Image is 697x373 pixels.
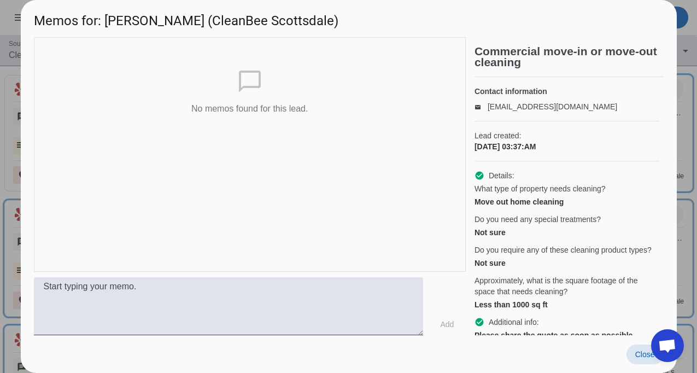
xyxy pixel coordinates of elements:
div: Less than 1000 sq ft [475,299,659,310]
div: [DATE] 03:37:AM [475,141,659,152]
div: Not sure [475,258,659,269]
span: Lead created: [475,130,659,141]
span: Approximately, what is the square footage of the space that needs cleaning? [475,275,659,297]
div: Open chat [651,329,684,362]
mat-icon: chat_bubble_outline [237,68,263,95]
span: Details: [489,170,514,181]
p: No memos found for this lead. [191,103,308,114]
span: Additional info: [489,317,539,328]
span: Close [635,350,655,359]
mat-icon: check_circle [475,317,484,327]
span: What type of property needs cleaning? [475,183,606,194]
div: Please share the quote as soon as possible. [475,330,659,341]
span: Do you need any special treatments? [475,214,601,225]
mat-icon: check_circle [475,171,484,180]
a: [EMAIL_ADDRESS][DOMAIN_NAME] [488,102,617,111]
div: Move out home cleaning [475,196,659,207]
mat-icon: email [475,104,488,109]
div: Not sure [475,227,659,238]
h4: Contact information [475,86,659,97]
h2: Commercial move-in or move-out cleaning [475,46,664,68]
span: Do you require any of these cleaning product types? [475,244,652,255]
button: Close [626,345,664,364]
